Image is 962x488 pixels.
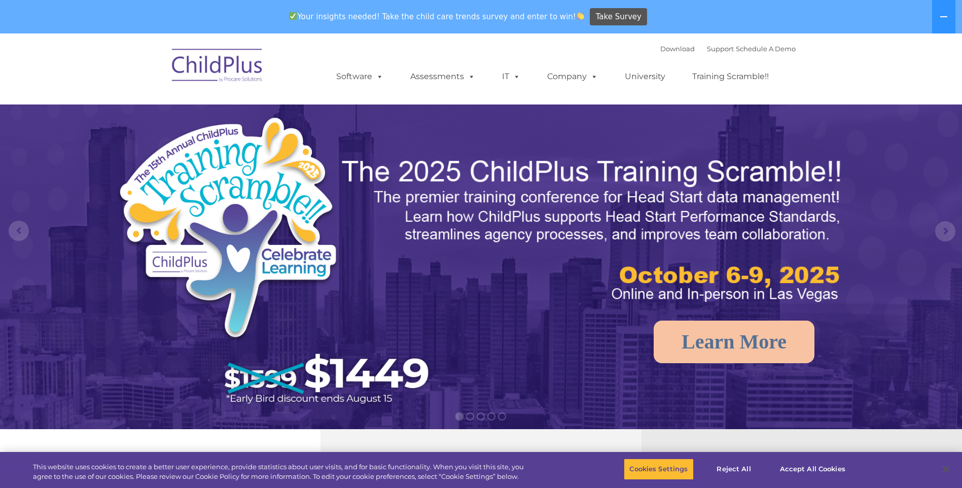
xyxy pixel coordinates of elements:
a: IT [492,66,530,87]
button: Close [935,458,957,480]
a: Learn More [654,321,814,363]
a: University [615,66,675,87]
a: Software [326,66,394,87]
button: Cookies Settings [624,459,693,480]
button: Reject All [702,459,766,480]
span: Your insights needed! Take the child care trends survey and enter to win! [285,7,589,26]
img: ChildPlus by Procare Solutions [167,42,268,92]
font: | [660,45,796,53]
a: Assessments [400,66,485,87]
span: Take Survey [596,8,642,26]
a: Schedule A Demo [736,45,796,53]
img: ✅ [289,12,297,20]
a: Support [707,45,734,53]
img: 👏 [577,12,584,20]
a: Download [660,45,695,53]
a: Take Survey [590,8,647,26]
a: Company [537,66,608,87]
div: This website uses cookies to create a better user experience, provide statistics about user visit... [33,462,529,482]
span: Phone number [141,109,184,116]
span: Last name [141,67,172,75]
a: Training Scramble!! [682,66,779,87]
button: Accept All Cookies [774,459,851,480]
